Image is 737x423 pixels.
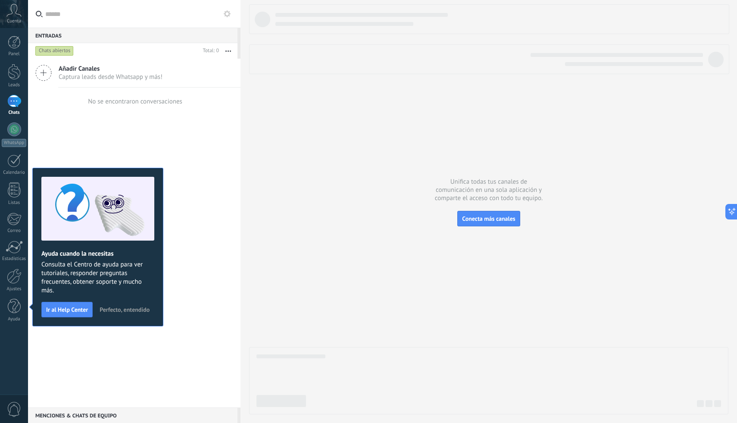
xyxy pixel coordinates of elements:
[100,307,150,313] span: Perfecto, entendido
[41,250,154,258] h2: Ayuda cuando la necesitas
[59,65,162,73] span: Añadir Canales
[88,97,182,106] div: No se encontraron conversaciones
[35,46,74,56] div: Chats abiertos
[2,170,27,175] div: Calendario
[2,51,27,57] div: Panel
[2,200,27,206] div: Listas
[46,307,88,313] span: Ir al Help Center
[200,47,219,55] div: Total: 0
[2,286,27,292] div: Ajustes
[7,19,21,24] span: Cuenta
[2,228,27,234] div: Correo
[28,28,237,43] div: Entradas
[2,256,27,262] div: Estadísticas
[59,73,162,81] span: Captura leads desde Whatsapp y más!
[2,82,27,88] div: Leads
[457,211,520,226] button: Conecta más canales
[28,407,237,423] div: Menciones & Chats de equipo
[2,139,26,147] div: WhatsApp
[2,110,27,116] div: Chats
[41,302,93,317] button: Ir al Help Center
[41,260,154,295] span: Consulta el Centro de ayuda para ver tutoriales, responder preguntas frecuentes, obtener soporte ...
[96,303,153,316] button: Perfecto, entendido
[462,215,515,222] span: Conecta más canales
[2,316,27,322] div: Ayuda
